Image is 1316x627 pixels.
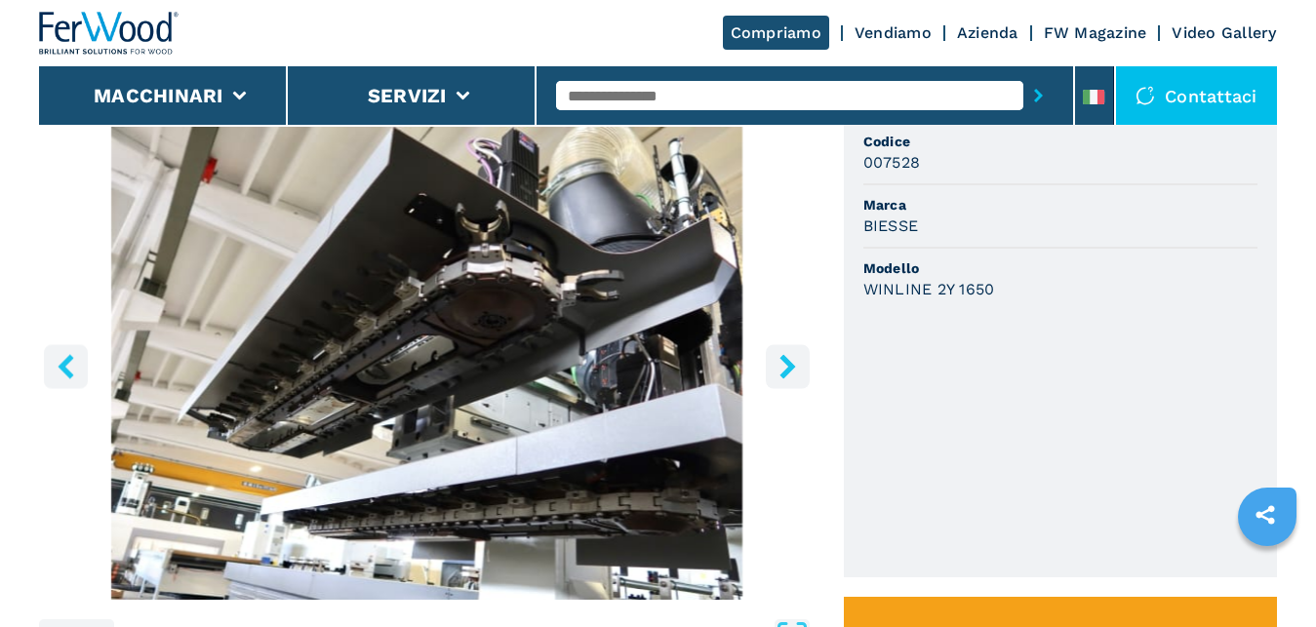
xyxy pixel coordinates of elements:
[94,84,223,107] button: Macchinari
[863,278,995,300] h3: WINLINE 2Y 1650
[1116,66,1277,125] div: Contattaci
[863,215,919,237] h3: BIESSE
[39,127,814,600] div: Go to Slide 9
[1136,86,1155,105] img: Contattaci
[723,16,829,50] a: Compriamo
[863,132,1257,151] span: Codice
[1241,490,1290,539] a: sharethis
[39,12,179,55] img: Ferwood
[1233,539,1301,612] iframe: Chat
[855,23,932,42] a: Vendiamo
[368,84,447,107] button: Servizi
[863,151,921,174] h3: 007528
[957,23,1018,42] a: Azienda
[1172,23,1276,42] a: Video Gallery
[39,127,814,600] img: Centro di lavoro a 5 assi BIESSE WINLINE 2Y 1650
[1023,73,1054,118] button: submit-button
[863,195,1257,215] span: Marca
[766,344,810,388] button: right-button
[1044,23,1147,42] a: FW Magazine
[863,258,1257,278] span: Modello
[44,344,88,388] button: left-button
